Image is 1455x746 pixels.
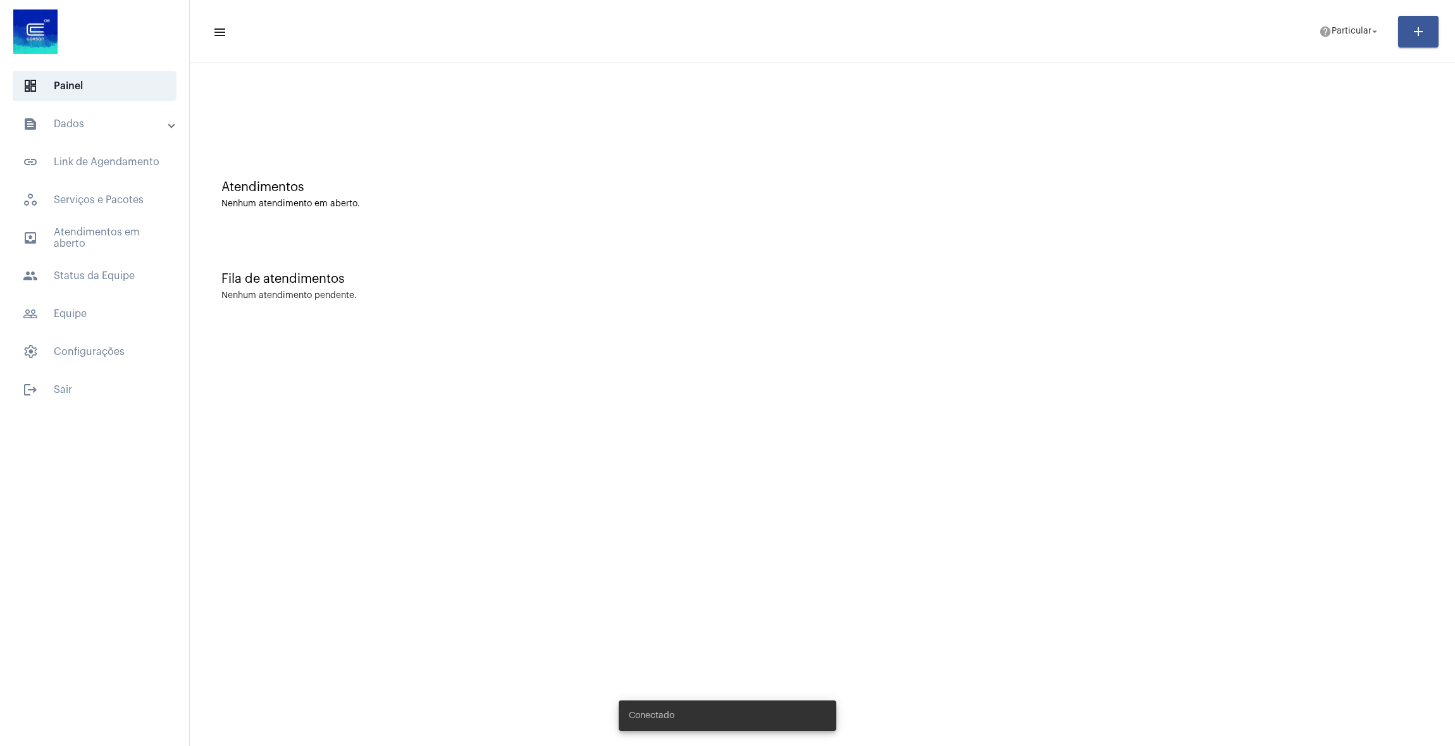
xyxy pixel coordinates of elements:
[13,337,176,367] span: Configurações
[213,25,225,40] mat-icon: sidenav icon
[1411,24,1426,39] mat-icon: add
[23,268,38,283] mat-icon: sidenav icon
[13,147,176,177] span: Link de Agendamento
[1369,26,1380,37] mat-icon: arrow_drop_down
[13,375,176,405] span: Sair
[13,299,176,329] span: Equipe
[221,199,1423,209] div: Nenhum atendimento em aberto.
[1319,25,1332,38] mat-icon: help
[10,6,61,57] img: d4669ae0-8c07-2337-4f67-34b0df7f5ae4.jpeg
[13,71,176,101] span: Painel
[629,709,674,722] span: Conectado
[23,382,38,397] mat-icon: sidenav icon
[1332,27,1371,36] span: Particular
[23,116,169,132] mat-panel-title: Dados
[23,344,38,359] span: sidenav icon
[23,230,38,246] mat-icon: sidenav icon
[23,116,38,132] mat-icon: sidenav icon
[13,185,176,215] span: Serviços e Pacotes
[23,192,38,208] span: sidenav icon
[221,291,357,301] div: Nenhum atendimento pendente.
[221,272,1423,286] div: Fila de atendimentos
[23,306,38,321] mat-icon: sidenav icon
[23,154,38,170] mat-icon: sidenav icon
[8,109,189,139] mat-expansion-panel-header: sidenav iconDados
[221,180,1423,194] div: Atendimentos
[13,223,176,253] span: Atendimentos em aberto
[23,78,38,94] span: sidenav icon
[1311,19,1388,44] button: Particular
[13,261,176,291] span: Status da Equipe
